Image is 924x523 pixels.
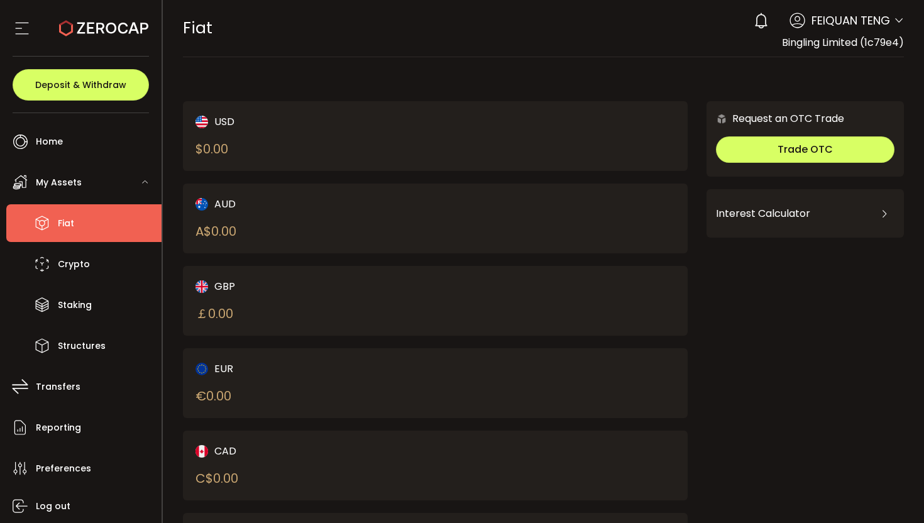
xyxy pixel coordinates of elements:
[195,304,233,323] div: ￡ 0.00
[36,173,82,192] span: My Assets
[195,116,208,128] img: usd_portfolio.svg
[36,133,63,151] span: Home
[195,387,231,405] div: € 0.00
[36,497,70,515] span: Log out
[183,17,212,39] span: Fiat
[642,20,924,523] div: 聊天小工具
[36,419,81,437] span: Reporting
[195,198,208,211] img: aud_portfolio.svg
[195,445,208,458] img: cad_portfolio.svg
[195,469,238,488] div: C$ 0.00
[195,280,208,293] img: gbp_portfolio.svg
[642,20,924,523] iframe: Chat Widget
[58,296,92,314] span: Staking
[195,278,411,294] div: GBP
[195,196,411,212] div: AUD
[58,255,90,273] span: Crypto
[35,80,126,89] span: Deposit & Withdraw
[58,337,106,355] span: Structures
[58,214,74,233] span: Fiat
[195,222,236,241] div: A$ 0.00
[195,361,411,377] div: EUR
[36,378,80,396] span: Transfers
[195,363,208,375] img: eur_portfolio.svg
[13,69,149,101] button: Deposit & Withdraw
[195,140,228,158] div: $ 0.00
[36,460,91,478] span: Preferences
[811,12,890,29] span: FEIQUAN TENG
[195,114,411,129] div: USD
[195,443,411,459] div: CAD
